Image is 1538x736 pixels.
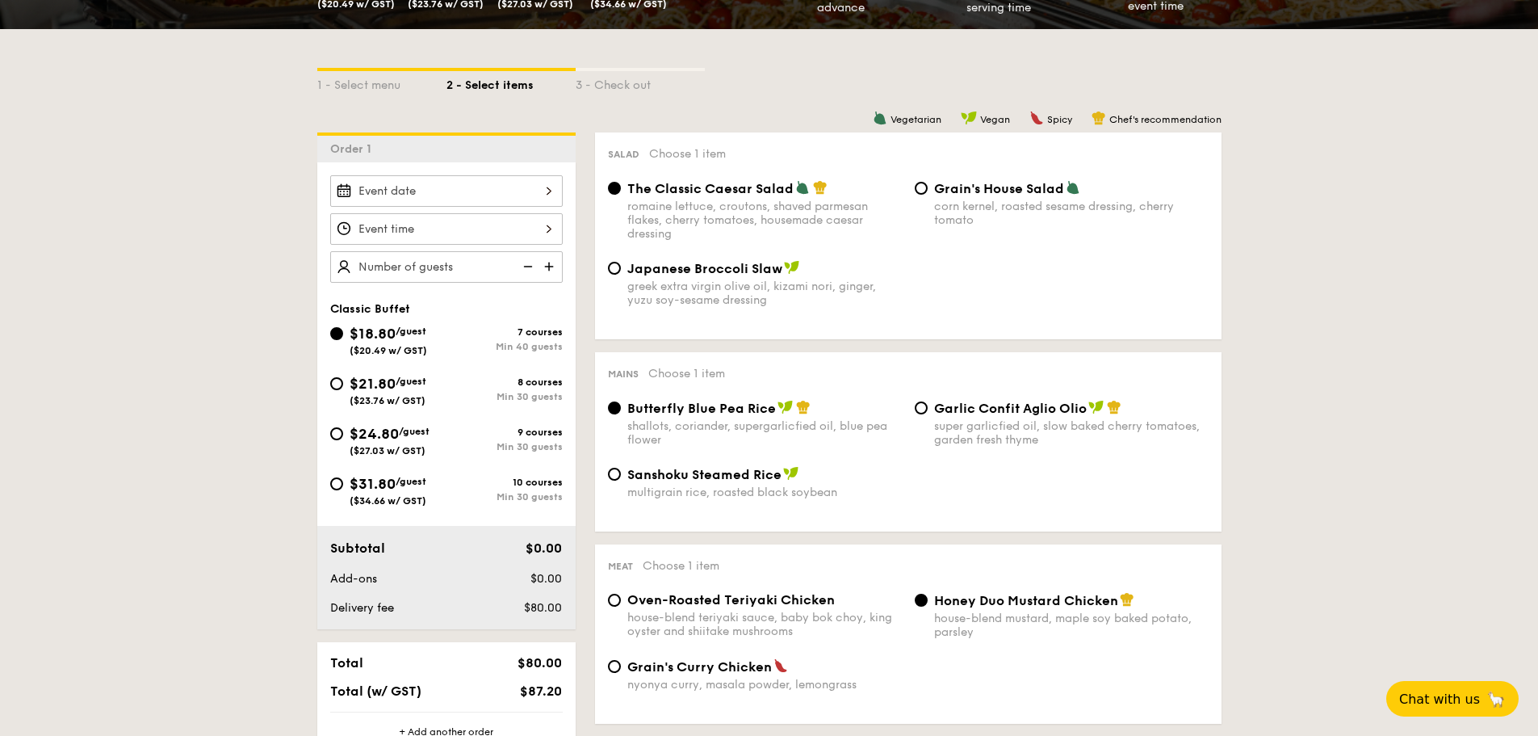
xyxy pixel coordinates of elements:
span: Grain's Curry Chicken [627,659,772,675]
input: $31.80/guest($34.66 w/ GST)10 coursesMin 30 guests [330,477,343,490]
span: 🦙 [1486,690,1506,709]
div: multigrain rice, roasted black soybean [627,486,902,499]
img: icon-reduce.1d2dbef1.svg [514,251,539,282]
span: $31.80 [350,475,396,493]
img: icon-add.58712e84.svg [539,251,563,282]
span: Chef's recommendation [1109,114,1222,125]
span: Delivery fee [330,601,394,615]
input: Japanese Broccoli Slawgreek extra virgin olive oil, kizami nori, ginger, yuzu soy-sesame dressing [608,262,621,275]
span: ($23.76 w/ GST) [350,395,425,406]
span: ($27.03 w/ GST) [350,445,425,456]
div: 9 courses [446,427,563,438]
input: Honey Duo Mustard Chickenhouse-blend mustard, maple soy baked potato, parsley [915,594,928,607]
div: romaine lettuce, croutons, shaved parmesan flakes, cherry tomatoes, housemade caesar dressing [627,200,902,241]
span: Vegetarian [891,114,941,125]
input: Sanshoku Steamed Ricemultigrain rice, roasted black soybean [608,468,621,481]
span: Mains [608,368,639,380]
div: Min 30 guests [446,391,563,402]
span: Order 1 [330,142,378,156]
span: $87.20 [520,683,562,699]
div: 10 courses [446,477,563,488]
div: house-blend mustard, maple soy baked potato, parsley [934,612,1209,639]
span: Japanese Broccoli Slaw [627,261,782,276]
img: icon-vegan.f8ff3823.svg [783,466,799,481]
input: $21.80/guest($23.76 w/ GST)8 coursesMin 30 guests [330,377,343,390]
span: Honey Duo Mustard Chicken [934,593,1118,608]
span: Total (w/ GST) [330,683,421,699]
input: $24.80/guest($27.03 w/ GST)9 coursesMin 30 guests [330,427,343,440]
img: icon-chef-hat.a58ddaea.svg [813,180,828,195]
span: $80.00 [518,655,562,671]
button: Chat with us🦙 [1386,681,1519,717]
span: Add-ons [330,572,377,586]
span: Spicy [1047,114,1072,125]
span: Grain's House Salad [934,181,1064,196]
input: Garlic Confit Aglio Oliosuper garlicfied oil, slow baked cherry tomatoes, garden fresh thyme [915,402,928,414]
span: ($20.49 w/ GST) [350,345,427,356]
span: The Classic Caesar Salad [627,181,794,196]
input: The Classic Caesar Saladromaine lettuce, croutons, shaved parmesan flakes, cherry tomatoes, house... [608,182,621,195]
input: Oven-Roasted Teriyaki Chickenhouse-blend teriyaki sauce, baby bok choy, king oyster and shiitake ... [608,594,621,607]
span: Salad [608,149,639,160]
div: house-blend teriyaki sauce, baby bok choy, king oyster and shiitake mushrooms [627,611,902,638]
img: icon-spicy.37a8142b.svg [1029,111,1044,125]
span: $24.80 [350,425,399,443]
span: Butterfly Blue Pea Rice [627,401,776,416]
div: corn kernel, roasted sesame dressing, cherry tomato [934,200,1209,227]
img: icon-chef-hat.a58ddaea.svg [796,400,811,414]
span: Sanshoku Steamed Rice [627,467,782,482]
input: $18.80/guest($20.49 w/ GST)7 coursesMin 40 guests [330,327,343,340]
div: Min 40 guests [446,341,563,352]
span: Vegan [980,114,1010,125]
img: icon-vegetarian.fe4039eb.svg [795,180,810,195]
span: Total [330,655,363,671]
div: Min 30 guests [446,491,563,503]
img: icon-vegan.f8ff3823.svg [961,111,977,125]
span: /guest [396,326,426,337]
span: /guest [396,376,426,387]
div: Min 30 guests [446,441,563,452]
input: Grain's Curry Chickennyonya curry, masala powder, lemongrass [608,660,621,673]
span: Meat [608,561,633,572]
div: 1 - Select menu [317,71,446,94]
span: Classic Buffet [330,302,410,316]
img: icon-vegan.f8ff3823.svg [1088,400,1104,414]
div: 7 courses [446,326,563,338]
input: Number of guests [330,251,563,283]
span: $21.80 [350,375,396,393]
span: $80.00 [524,601,562,615]
div: shallots, coriander, supergarlicfied oil, blue pea flower [627,419,902,447]
img: icon-chef-hat.a58ddaea.svg [1120,592,1134,607]
span: Chat with us [1399,692,1480,707]
div: 8 courses [446,376,563,388]
input: Event date [330,175,563,207]
input: Event time [330,213,563,245]
span: Subtotal [330,540,385,556]
span: Choose 1 item [649,147,726,161]
div: super garlicfied oil, slow baked cherry tomatoes, garden fresh thyme [934,419,1209,447]
span: $18.80 [350,325,396,343]
span: Choose 1 item [643,559,719,573]
span: Garlic Confit Aglio Olio [934,401,1087,416]
div: greek extra virgin olive oil, kizami nori, ginger, yuzu soy-sesame dressing [627,280,902,307]
div: 2 - Select items [446,71,576,94]
input: Grain's House Saladcorn kernel, roasted sesame dressing, cherry tomato [915,182,928,195]
img: icon-chef-hat.a58ddaea.svg [1092,111,1106,125]
div: 3 - Check out [576,71,705,94]
img: icon-vegan.f8ff3823.svg [777,400,794,414]
img: icon-chef-hat.a58ddaea.svg [1107,400,1121,414]
span: $0.00 [526,540,562,556]
input: Butterfly Blue Pea Riceshallots, coriander, supergarlicfied oil, blue pea flower [608,402,621,414]
img: icon-vegetarian.fe4039eb.svg [1066,180,1080,195]
div: nyonya curry, masala powder, lemongrass [627,678,902,692]
span: /guest [396,476,426,487]
img: icon-vegan.f8ff3823.svg [784,260,800,275]
span: $0.00 [530,572,562,586]
img: icon-vegetarian.fe4039eb.svg [873,111,887,125]
span: Oven-Roasted Teriyaki Chicken [627,592,835,608]
span: /guest [399,426,430,437]
span: ($34.66 w/ GST) [350,495,426,507]
img: icon-spicy.37a8142b.svg [773,658,788,673]
span: Choose 1 item [648,367,725,381]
